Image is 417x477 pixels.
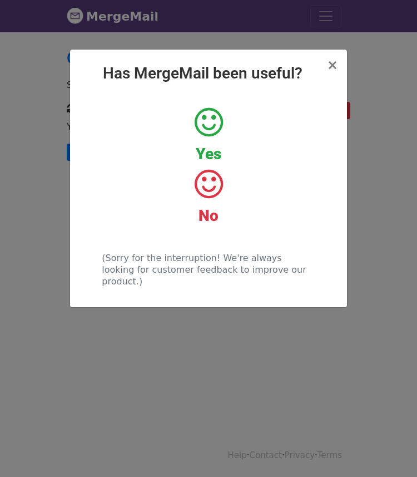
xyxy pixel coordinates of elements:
span: × [327,57,338,73]
strong: No [198,206,219,225]
button: Close [327,58,338,72]
strong: Yes [196,145,221,163]
a: Yes [79,106,338,164]
h2: Has MergeMail been useful? [79,64,338,83]
p: (Sorry for the interruption! We're always looking for customer feedback to improve our product.) [102,252,315,287]
a: No [79,168,338,225]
